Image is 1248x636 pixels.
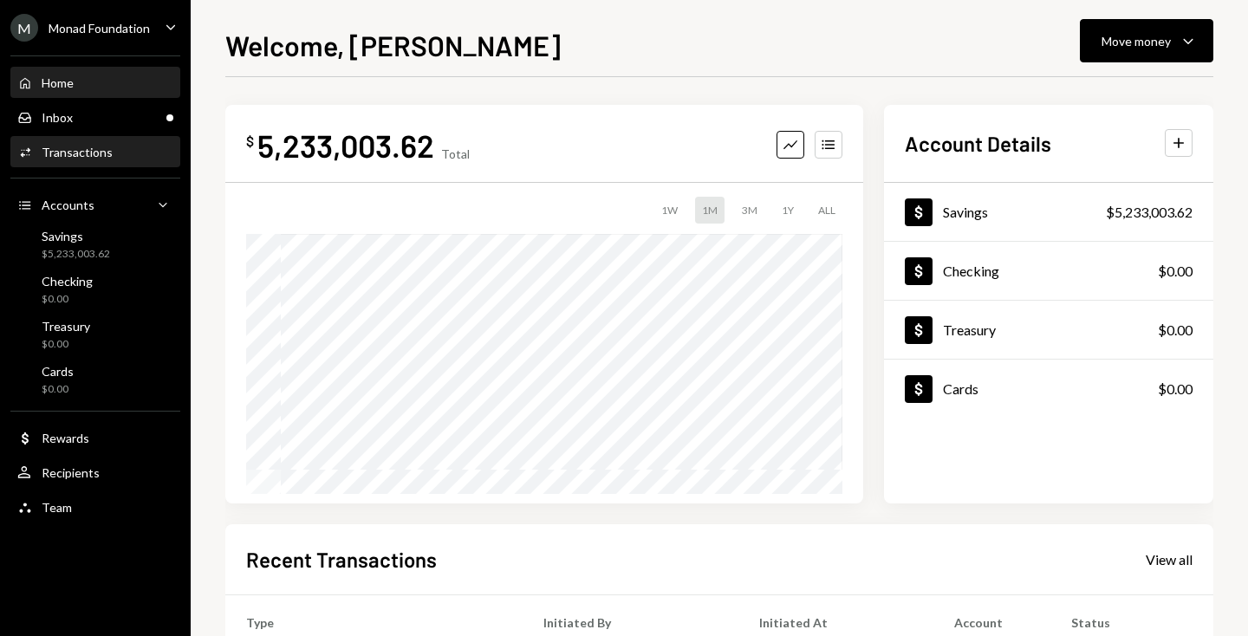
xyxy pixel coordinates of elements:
div: $0.00 [42,382,74,397]
div: $0.00 [42,337,90,352]
div: 1W [654,197,685,224]
div: Monad Foundation [49,21,150,36]
div: 5,233,003.62 [257,126,434,165]
a: Home [10,67,180,98]
a: Checking$0.00 [10,269,180,310]
a: Recipients [10,457,180,488]
div: Cards [42,364,74,379]
div: $ [246,133,254,150]
h2: Recent Transactions [246,545,437,574]
div: $5,233,003.62 [1106,202,1193,223]
div: Transactions [42,145,113,159]
div: Treasury [943,321,996,338]
div: Recipients [42,465,100,480]
a: Savings$5,233,003.62 [884,183,1213,241]
div: Savings [42,229,110,243]
h2: Account Details [905,129,1051,158]
a: Cards$0.00 [884,360,1213,418]
a: Transactions [10,136,180,167]
div: View all [1146,551,1193,568]
div: 1M [695,197,725,224]
div: Home [42,75,74,90]
h1: Welcome, [PERSON_NAME] [225,28,561,62]
a: Team [10,491,180,522]
div: Checking [943,263,999,279]
a: Treasury$0.00 [884,301,1213,359]
a: Savings$5,233,003.62 [10,224,180,265]
div: Accounts [42,198,94,212]
a: View all [1146,549,1193,568]
a: Rewards [10,422,180,453]
div: Savings [943,204,988,220]
div: Checking [42,274,93,289]
div: 3M [735,197,764,224]
div: $5,233,003.62 [42,247,110,262]
div: 1Y [775,197,801,224]
div: Rewards [42,431,89,445]
button: Move money [1080,19,1213,62]
a: Accounts [10,189,180,220]
div: $0.00 [1158,320,1193,341]
div: Move money [1102,32,1171,50]
div: ALL [811,197,842,224]
div: Inbox [42,110,73,125]
a: Inbox [10,101,180,133]
div: Cards [943,380,978,397]
div: M [10,14,38,42]
div: Team [42,500,72,515]
div: Total [441,146,470,161]
div: Treasury [42,319,90,334]
div: $0.00 [42,292,93,307]
a: Cards$0.00 [10,359,180,400]
a: Treasury$0.00 [10,314,180,355]
div: $0.00 [1158,379,1193,399]
div: $0.00 [1158,261,1193,282]
a: Checking$0.00 [884,242,1213,300]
